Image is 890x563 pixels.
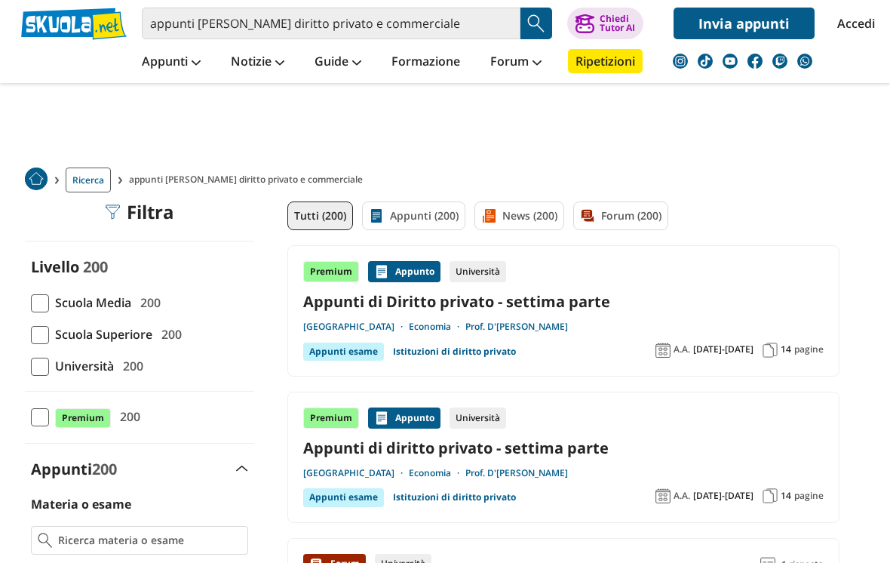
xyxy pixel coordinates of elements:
a: Ripetizioni [568,49,643,73]
img: Appunti contenuto [374,264,389,279]
img: youtube [723,54,738,69]
span: appunti [PERSON_NAME] diritto privato e commerciale [129,168,369,192]
img: Home [25,168,48,190]
a: Prof. D'[PERSON_NAME] [465,467,568,479]
a: Appunti di diritto privato - settima parte [303,438,824,458]
label: Materia o esame [31,496,131,512]
img: twitch [772,54,787,69]
button: Search Button [520,8,552,39]
a: Economia [409,321,465,333]
input: Ricerca materia o esame [58,533,241,548]
a: [GEOGRAPHIC_DATA] [303,321,409,333]
label: Appunti [31,459,117,479]
span: 200 [117,356,143,376]
span: Scuola Superiore [49,325,152,344]
img: tiktok [698,54,713,69]
a: Notizie [227,49,288,76]
a: Forum (200) [573,202,668,230]
div: Università [450,261,506,282]
div: Appunti esame [303,488,384,506]
img: Apri e chiudi sezione [236,466,248,472]
img: Pagine [763,488,778,503]
a: Invia appunti [674,8,815,39]
span: Università [49,356,114,376]
a: Istituzioni di diritto privato [393,343,516,361]
input: Cerca appunti, riassunti o versioni [142,8,520,39]
span: 200 [134,293,161,312]
span: 200 [114,407,140,426]
a: Guide [311,49,365,76]
div: Premium [303,261,359,282]
a: Tutti (200) [287,202,353,230]
img: Ricerca materia o esame [38,533,52,548]
span: [DATE]-[DATE] [693,490,753,502]
span: [DATE]-[DATE] [693,343,753,355]
img: facebook [747,54,763,69]
img: News filtro contenuto [481,208,496,223]
a: [GEOGRAPHIC_DATA] [303,467,409,479]
a: News (200) [474,202,564,230]
span: 14 [781,343,791,355]
div: Premium [303,408,359,429]
img: Cerca appunti, riassunti o versioni [525,12,548,35]
span: 200 [155,325,182,344]
img: Filtra filtri mobile [106,205,121,220]
img: Appunti contenuto [374,411,389,426]
span: 200 [83,257,108,277]
div: Università [450,408,506,429]
button: ChiediTutor AI [567,8,643,39]
img: Anno accademico [655,488,671,503]
img: Forum filtro contenuto [580,208,595,223]
img: WhatsApp [797,54,812,69]
a: Formazione [388,49,464,76]
a: Appunti [138,49,204,76]
a: Home [25,168,48,192]
a: Economia [409,467,465,479]
div: Appunti esame [303,343,384,361]
label: Livello [31,257,79,277]
span: A.A. [674,343,690,355]
a: Accedi [837,8,869,39]
div: Chiedi Tutor AI [600,14,635,32]
span: pagine [794,343,824,355]
span: pagine [794,490,824,502]
span: 200 [92,459,117,479]
a: Istituzioni di diritto privato [393,488,516,506]
a: Forum [486,49,545,76]
a: Prof. D'[PERSON_NAME] [465,321,568,333]
img: Pagine [763,343,778,358]
img: instagram [673,54,688,69]
span: A.A. [674,490,690,502]
span: Scuola Media [49,293,131,312]
div: Filtra [106,202,174,223]
img: Anno accademico [655,343,671,358]
img: Appunti filtro contenuto [369,208,384,223]
span: Premium [55,408,111,428]
a: Ricerca [66,168,111,192]
a: Appunti di Diritto privato - settima parte [303,291,824,312]
div: Appunto [368,408,440,429]
span: 14 [781,490,791,502]
a: Appunti (200) [362,202,465,230]
div: Appunto [368,261,440,282]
